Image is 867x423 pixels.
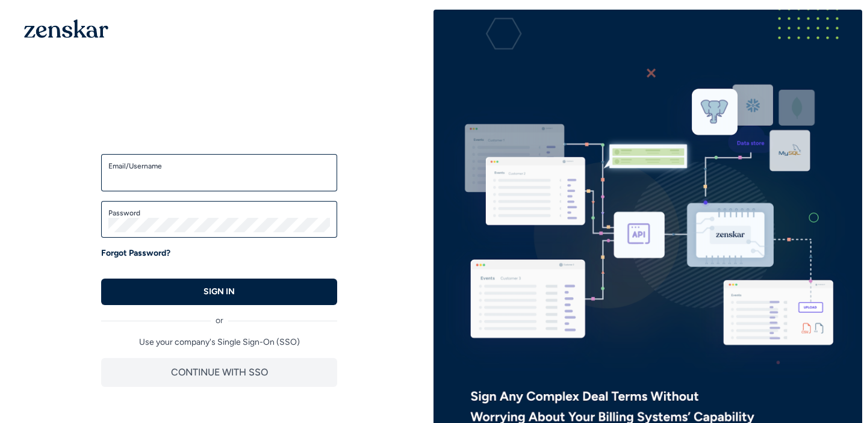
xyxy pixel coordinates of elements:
p: Use your company's Single Sign-On (SSO) [101,336,337,348]
button: CONTINUE WITH SSO [101,358,337,387]
p: SIGN IN [204,286,235,298]
div: or [101,305,337,327]
label: Email/Username [108,161,330,171]
a: Forgot Password? [101,247,170,259]
img: 1OGAJ2xQqyY4LXKgY66KYq0eOWRCkrZdAb3gUhuVAqdWPZE9SRJmCz+oDMSn4zDLXe31Ii730ItAGKgCKgCCgCikA4Av8PJUP... [24,19,108,38]
label: Password [108,208,330,218]
button: SIGN IN [101,279,337,305]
